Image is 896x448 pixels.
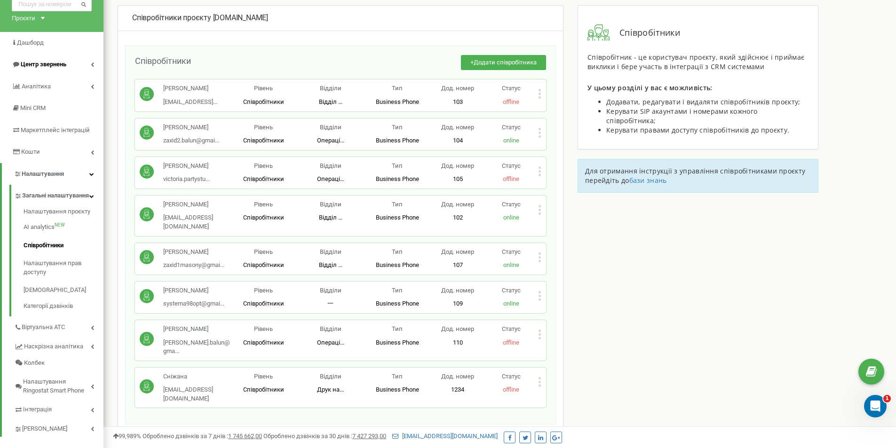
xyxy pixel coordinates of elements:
[24,342,83,351] span: Наскрізна аналітика
[502,373,521,380] span: Статус
[431,213,484,222] p: 102
[263,432,386,440] span: Оброблено дзвінків за 30 днів :
[431,385,484,394] p: 1234
[135,56,191,66] span: Співробітники
[243,137,284,144] span: Співробітники
[392,124,403,131] span: Тип
[163,372,230,381] p: Сніжана
[883,395,891,402] span: 1
[14,371,103,399] a: Налаштування Ringostat Smart Phone
[502,162,521,169] span: Статус
[352,432,386,440] u: 7 427 293,00
[17,39,44,46] span: Дашборд
[392,162,403,169] span: Тип
[254,325,273,332] span: Рівень
[163,162,210,171] p: [PERSON_NAME]
[163,98,217,105] span: [EMAIL_ADDRESS]...
[431,299,484,308] p: 109
[587,53,804,71] span: Співробітник - це користувач проєкту, який здійснює і приймає виклики і бере участь в інтеграції ...
[163,300,224,307] span: systema98opt@gmai...
[376,261,419,268] span: Business Phone
[503,214,519,221] span: online
[376,300,419,307] span: Business Phone
[320,373,341,380] span: Відділи
[243,300,284,307] span: Співробітники
[254,287,273,294] span: Рівень
[143,432,262,440] span: Оброблено дзвінків за 7 днів :
[431,338,484,347] p: 110
[163,137,219,144] span: zaxid2.balun@gmai...
[431,261,484,270] p: 107
[502,85,521,92] span: Статус
[163,175,210,182] span: victoria.partystu...
[320,287,341,294] span: Відділи
[14,316,103,336] a: Віртуальна АТС
[113,432,141,440] span: 99,989%
[376,175,419,182] span: Business Phone
[24,299,103,311] a: Категорії дзвінків
[228,432,262,440] u: 1 745 662,00
[392,373,403,380] span: Тип
[254,162,273,169] span: Рівень
[14,418,103,437] a: [PERSON_NAME]
[243,386,284,393] span: Співробітники
[320,124,341,131] span: Відділи
[163,286,224,295] p: [PERSON_NAME]
[24,218,103,236] a: AI analyticsNEW
[629,176,667,185] a: бази знань
[24,281,103,299] a: [DEMOGRAPHIC_DATA]
[243,214,284,221] span: Співробітники
[392,85,403,92] span: Тип
[474,59,537,66] span: Додати співробітника
[392,432,498,440] a: [EMAIL_ADDRESS][DOMAIN_NAME]
[163,325,230,334] p: [PERSON_NAME]
[24,254,103,281] a: Налаштування прав доступу
[21,148,40,155] span: Кошти
[461,55,546,71] button: +Додати співробітника
[14,355,103,371] a: Колбек
[12,14,35,23] div: Проєкти
[320,248,341,255] span: Відділи
[254,85,273,92] span: Рівень
[14,185,103,204] a: Загальні налаштування
[23,377,91,395] span: Налаштування Ringostat Smart Phone
[163,214,213,230] span: [EMAIL_ADDRESS][DOMAIN_NAME]
[502,325,521,332] span: Статус
[376,386,419,393] span: Business Phone
[163,123,219,132] p: [PERSON_NAME]
[503,98,519,105] span: offline
[431,136,484,145] p: 104
[503,175,519,182] span: offline
[502,124,521,131] span: Статус
[320,201,341,208] span: Відділи
[243,339,284,346] span: Співробітники
[606,97,801,106] span: Додавати, редагувати і видаляти співробітників проєкту;
[320,85,341,92] span: Відділи
[243,98,284,105] span: Співробітники
[606,107,757,125] span: Керувати SIP акаунтами і номерами кожного співробітника;
[22,191,89,200] span: Загальні налаштування
[21,61,66,68] span: Центр звернень
[585,166,805,185] span: Для отримання інструкції з управління співробітниками проєкту перейдіть до
[392,287,403,294] span: Тип
[254,124,273,131] span: Рівень
[2,163,103,185] a: Налаштування
[22,170,64,177] span: Налаштування
[317,137,344,144] span: Операці...
[14,336,103,355] a: Наскрізна аналітика
[441,287,474,294] span: Дод. номер
[864,395,887,417] iframe: Intercom live chat
[163,339,230,355] span: [PERSON_NAME].balun@gma...
[317,175,344,182] span: Операці...
[20,104,46,111] span: Mini CRM
[163,386,213,402] span: [EMAIL_ADDRESS][DOMAIN_NAME]
[24,236,103,255] a: Співробітники
[441,201,474,208] span: Дод. номер
[502,201,521,208] span: Статус
[502,287,521,294] span: Статус
[254,201,273,208] span: Рівень
[21,126,90,134] span: Маркетплейс інтеграцій
[24,207,103,219] a: Налаштування проєкту
[610,27,680,39] span: Співробітники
